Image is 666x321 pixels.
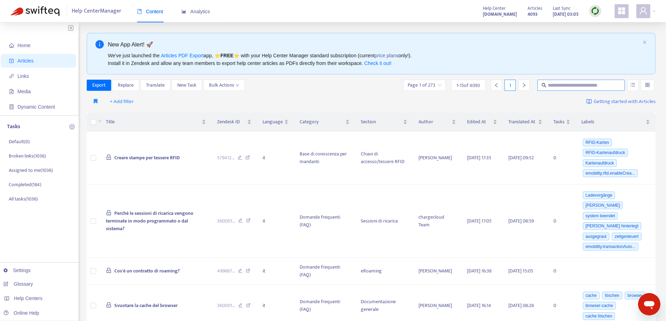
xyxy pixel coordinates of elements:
span: Labels [581,118,644,126]
td: Base di conoscenza per mandanti [294,132,355,184]
span: right [522,83,527,88]
img: Swifteq [10,6,59,16]
span: lock [106,268,112,273]
button: close [643,40,647,45]
span: Category [300,118,344,126]
span: book [137,9,142,14]
span: home [9,43,14,48]
span: [DATE] 17:35 [467,154,491,162]
p: Tasks [7,123,20,131]
td: Domande frequenti (FAQ) [294,184,355,258]
td: it [257,258,294,285]
button: Export [87,80,111,91]
span: + Add filter [110,97,134,106]
span: left [494,83,499,88]
a: Settings [3,268,31,273]
div: We've just launched the app, ⭐ ⭐️ with your Help Center Manager standard subscription (current on... [108,52,640,67]
span: [DATE] 09:52 [508,154,534,162]
span: [DATE] 16:38 [467,267,492,275]
span: 579412 ... [217,154,235,162]
span: Perché le sessioni di ricarica vengono terminate in modo programmato o dal sistema? [106,209,193,233]
td: [PERSON_NAME] [413,132,461,184]
td: Chiavi di accesso/tessere RFID [355,132,413,184]
span: 360001 ... [217,302,235,309]
span: search [542,83,546,88]
td: 0 [548,258,576,285]
span: account-book [9,58,14,63]
span: Last Sync [553,5,571,12]
span: appstore [617,7,626,15]
strong: 4093 [528,10,538,18]
span: Help Center [483,5,506,12]
th: Edited At [461,112,502,132]
td: 0 [548,184,576,258]
span: Author [418,118,450,126]
span: browser-cache [583,302,616,309]
span: Getting started with Articles [594,98,656,106]
a: [DOMAIN_NAME] [483,10,517,18]
span: zeitgesteuert [612,233,642,240]
a: Getting started with Articles [586,96,656,107]
span: [DATE] 08:28 [508,301,534,309]
a: Online Help [3,310,39,316]
span: ausgegraut [583,233,609,240]
span: RFID-Karten [583,139,612,146]
span: user [639,7,647,15]
span: Tasks [553,118,565,126]
span: Articles [528,5,542,12]
a: price plans [375,53,399,58]
span: Edited At [467,118,491,126]
span: cache [583,292,600,299]
span: close [643,40,647,44]
p: Broken links ( 1036 ) [9,152,46,160]
td: it [257,184,294,258]
span: Section [361,118,402,126]
span: Kartenaufdruck [583,159,617,167]
span: lock [106,302,112,308]
span: Links [17,73,29,79]
span: löschen [602,292,622,299]
span: Ladevorgänge [583,191,615,199]
span: [DATE] 17:05 [467,217,492,225]
p: Completed ( 184 ) [9,181,41,188]
span: link [9,74,14,79]
button: Translate [141,80,170,91]
span: 360001 ... [217,217,235,225]
th: Zendesk ID [212,112,257,132]
span: file-image [9,89,14,94]
span: Help Center Manager [72,5,121,18]
span: emobility.rfid.enableCrea... [583,169,638,177]
span: down [236,83,239,87]
th: Language [257,112,294,132]
span: Home [17,43,30,48]
span: Help Centers [14,296,43,301]
span: [DATE] 08:59 [508,217,534,225]
td: 0 [548,132,576,184]
p: Default ( 0 ) [9,138,30,145]
span: Content [137,9,163,14]
span: lock [106,210,112,216]
span: down [98,119,102,123]
button: + Add filter [105,96,139,107]
span: Translate [146,81,165,89]
button: New Task [172,80,202,91]
span: Translated At [508,118,537,126]
span: [DATE] 15:05 [508,267,533,275]
span: system beendet [583,212,618,220]
span: Language [263,118,283,126]
th: Author [413,112,461,132]
span: Bulk Actions [209,81,239,89]
iframe: Schaltfläche zum Öffnen des Messaging-Fensters [638,293,660,315]
button: unordered-list [628,80,638,91]
td: chargecloud Team [413,184,461,258]
span: Zendesk ID [217,118,246,126]
span: Media [17,89,31,94]
td: Domande frequenti (FAQ) [294,258,355,285]
span: New Task [177,81,196,89]
img: image-link [586,99,592,104]
span: 499887 ... [217,267,235,275]
td: eRoaming [355,258,413,285]
td: [PERSON_NAME] [413,258,461,285]
th: Tasks [548,112,576,132]
span: Analytics [181,9,210,14]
